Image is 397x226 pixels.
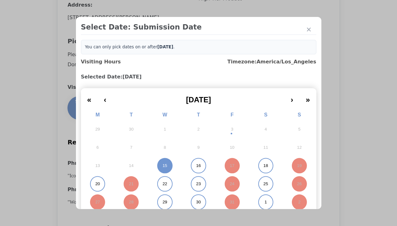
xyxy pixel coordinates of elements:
[81,22,316,32] h2: Select Date: Submission Date
[163,112,167,117] abbr: Wednesday
[164,126,166,132] abbr: October 1, 2025
[228,58,316,66] h3: Timezone: America/Los_Angeles
[115,157,148,175] button: October 14, 2025
[81,58,121,66] h3: Visiting Hours
[129,199,134,205] abbr: October 28, 2025
[230,199,234,205] abbr: October 31, 2025
[249,157,282,175] button: October 18, 2025
[163,163,167,169] abbr: October 15, 2025
[263,145,268,150] abbr: October 11, 2025
[215,120,249,138] button: October 3, 2025
[163,199,167,205] abbr: October 29, 2025
[148,193,182,211] button: October 29, 2025
[95,126,100,132] abbr: September 29, 2025
[231,126,233,132] abbr: October 3, 2025
[182,157,215,175] button: October 16, 2025
[164,145,166,150] abbr: October 8, 2025
[230,163,234,169] abbr: October 17, 2025
[163,181,167,187] abbr: October 22, 2025
[231,112,234,117] abbr: Friday
[215,193,249,211] button: October 31, 2025
[197,126,200,132] abbr: October 2, 2025
[95,181,100,187] abbr: October 20, 2025
[299,91,316,105] button: »
[297,163,302,169] abbr: October 19, 2025
[81,193,115,211] button: October 27, 2025
[298,126,300,132] abbr: October 5, 2025
[263,181,268,187] abbr: October 25, 2025
[215,157,249,175] button: October 17, 2025
[182,120,215,138] button: October 2, 2025
[282,138,316,157] button: October 12, 2025
[230,145,234,150] abbr: October 10, 2025
[182,175,215,193] button: October 23, 2025
[249,120,282,138] button: October 4, 2025
[196,199,201,205] abbr: October 30, 2025
[81,40,316,54] div: You can only pick dates on or after .
[115,120,148,138] button: September 30, 2025
[249,138,282,157] button: October 11, 2025
[81,138,115,157] button: October 6, 2025
[115,138,148,157] button: October 7, 2025
[197,145,200,150] abbr: October 9, 2025
[95,199,100,205] abbr: October 27, 2025
[148,175,182,193] button: October 22, 2025
[157,45,173,49] b: [DATE]
[284,91,299,105] button: ›
[196,163,201,169] abbr: October 16, 2025
[186,95,211,104] span: [DATE]
[282,157,316,175] button: October 19, 2025
[282,193,316,211] button: November 2, 2025
[282,120,316,138] button: October 5, 2025
[130,112,133,117] abbr: Tuesday
[298,112,301,117] abbr: Sunday
[263,163,268,169] abbr: October 18, 2025
[298,199,300,205] abbr: November 2, 2025
[81,175,115,193] button: October 20, 2025
[130,145,132,150] abbr: October 7, 2025
[249,175,282,193] button: October 25, 2025
[264,112,267,117] abbr: Saturday
[81,73,316,81] h3: Selected Date: [DATE]
[129,126,134,132] abbr: September 30, 2025
[182,138,215,157] button: October 9, 2025
[129,181,134,187] abbr: October 21, 2025
[98,91,113,105] button: ‹
[182,193,215,211] button: October 30, 2025
[265,199,267,205] abbr: November 1, 2025
[115,175,148,193] button: October 21, 2025
[81,91,98,105] button: «
[215,175,249,193] button: October 24, 2025
[81,120,115,138] button: September 29, 2025
[129,163,134,169] abbr: October 14, 2025
[297,145,302,150] abbr: October 12, 2025
[282,175,316,193] button: October 26, 2025
[249,193,282,211] button: November 1, 2025
[215,138,249,157] button: October 10, 2025
[196,181,201,187] abbr: October 23, 2025
[148,157,182,175] button: October 15, 2025
[81,157,115,175] button: October 13, 2025
[96,145,99,150] abbr: October 6, 2025
[148,138,182,157] button: October 8, 2025
[265,126,267,132] abbr: October 4, 2025
[113,91,284,105] button: [DATE]
[197,112,200,117] abbr: Thursday
[115,193,148,211] button: October 28, 2025
[297,181,302,187] abbr: October 26, 2025
[230,181,234,187] abbr: October 24, 2025
[95,112,99,117] abbr: Monday
[95,163,100,169] abbr: October 13, 2025
[148,120,182,138] button: October 1, 2025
